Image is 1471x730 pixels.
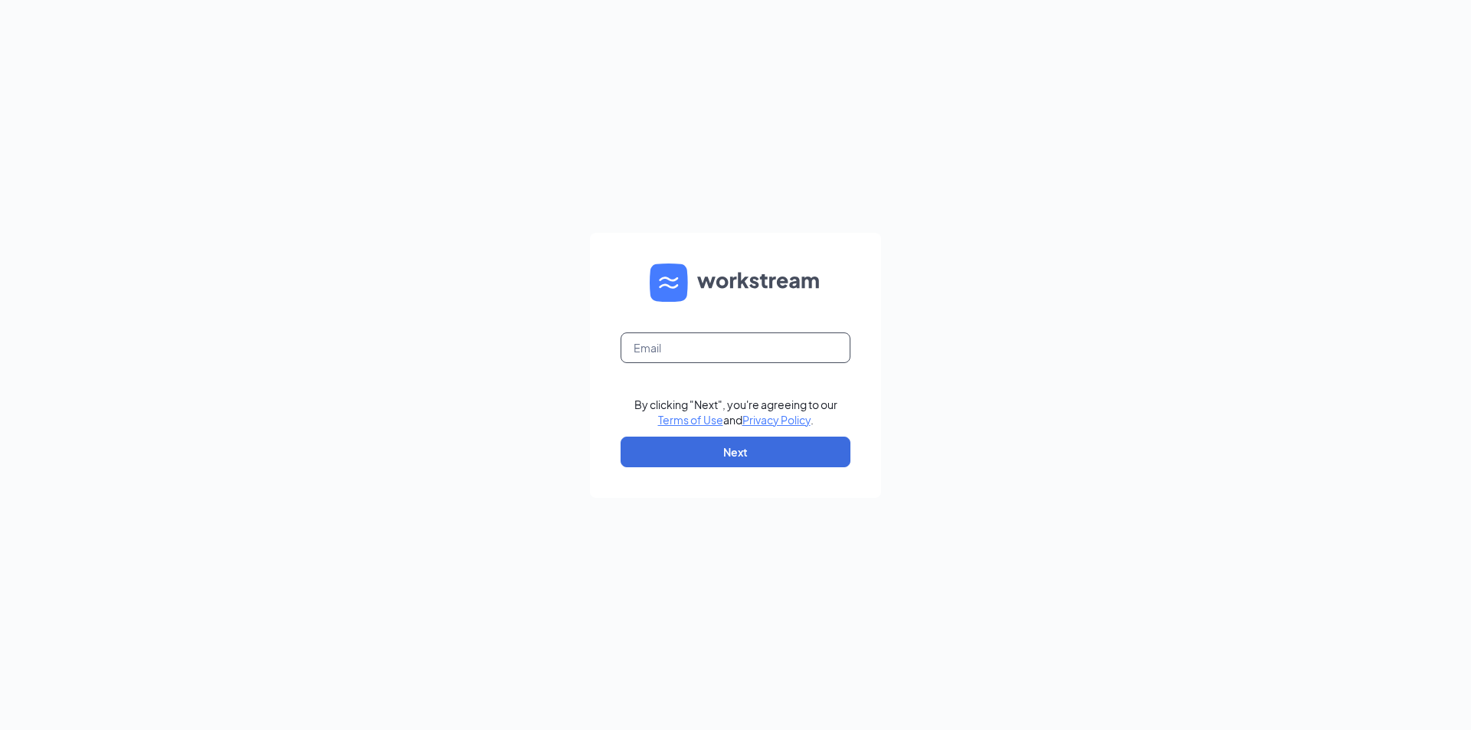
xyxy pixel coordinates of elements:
[634,397,837,427] div: By clicking "Next", you're agreeing to our and .
[742,413,811,427] a: Privacy Policy
[650,264,821,302] img: WS logo and Workstream text
[621,437,850,467] button: Next
[658,413,723,427] a: Terms of Use
[621,332,850,363] input: Email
